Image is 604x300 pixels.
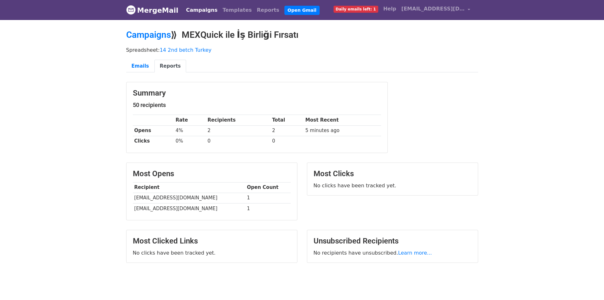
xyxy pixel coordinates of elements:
[126,47,478,53] p: Spreadsheet:
[174,125,206,136] td: 4%
[331,3,381,15] a: Daily emails left: 1
[133,89,381,98] h3: Summary
[154,60,186,73] a: Reports
[304,125,381,136] td: 5 minutes ago
[133,169,291,178] h3: Most Opens
[160,47,211,53] a: 14 2nd betch Turkey
[245,182,291,193] th: Open Count
[270,125,304,136] td: 2
[284,6,320,15] a: Open Gmail
[133,237,291,246] h3: Most Clicked Links
[174,136,206,146] td: 0%
[245,193,291,203] td: 1
[133,136,174,146] th: Clicks
[270,115,304,125] th: Total
[206,136,271,146] td: 0
[401,5,465,13] span: [EMAIL_ADDRESS][DOMAIN_NAME]
[174,115,206,125] th: Rate
[126,5,136,15] img: MergeMail logo
[270,136,304,146] td: 0
[304,115,381,125] th: Most Recent
[133,125,174,136] th: Opens
[399,3,473,17] a: [EMAIL_ADDRESS][DOMAIN_NAME]
[220,4,254,17] a: Templates
[245,203,291,214] td: 1
[133,250,291,256] p: No clicks have been tracked yet.
[126,30,171,40] a: Campaigns
[133,102,381,109] h5: 50 recipients
[334,6,378,13] span: Daily emails left: 1
[126,60,154,73] a: Emails
[126,3,179,17] a: MergeMail
[184,4,220,17] a: Campaigns
[206,125,271,136] td: 2
[314,169,471,178] h3: Most Clicks
[398,250,432,256] a: Learn more...
[314,250,471,256] p: No recipients have unsubscribed.
[572,270,604,300] iframe: Chat Widget
[133,203,245,214] td: [EMAIL_ADDRESS][DOMAIN_NAME]
[206,115,271,125] th: Recipients
[381,3,399,15] a: Help
[314,182,471,189] p: No clicks have been tracked yet.
[133,193,245,203] td: [EMAIL_ADDRESS][DOMAIN_NAME]
[126,30,478,40] h2: ⟫ MEXQuick ile İş Birliği Fırsatı
[314,237,471,246] h3: Unsubscribed Recipients
[133,182,245,193] th: Recipient
[254,4,282,17] a: Reports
